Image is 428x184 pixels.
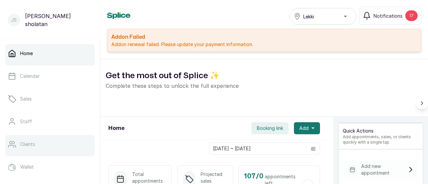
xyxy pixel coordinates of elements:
[106,82,423,90] p: Complete these steps to unlock the full experience
[5,135,95,154] a: Clients
[416,97,428,109] button: Scroll right
[20,118,32,125] p: Staff
[20,73,40,79] p: Calendar
[20,50,33,57] p: Home
[251,122,289,134] button: Booking link
[290,8,356,25] button: Lekki
[5,89,95,108] a: Sales
[20,164,34,170] p: Wallet
[20,141,35,148] p: Clients
[111,33,417,41] h2: Addon Failed
[405,10,418,21] div: 17
[359,7,421,25] button: Notifications17
[20,96,32,102] p: Sales
[5,67,95,85] a: Calendar
[294,122,320,134] button: Add
[303,13,314,20] span: Lekki
[257,125,283,132] span: Booking link
[25,12,92,28] p: [PERSON_NAME] sholatan
[343,128,419,134] p: Quick Actions
[5,112,95,131] a: Staff
[373,12,403,19] span: Notifications
[209,143,307,154] input: Select date
[5,158,95,176] a: Wallet
[108,124,124,132] h1: Home
[361,163,408,176] p: Add new appointment
[311,146,316,151] svg: calendar
[343,134,419,145] p: Add appointments, sales, or clients quickly with a single tap.
[11,17,17,23] p: Js
[299,125,309,132] span: Add
[106,70,423,82] h2: Get the most out of Splice ✨
[244,171,263,182] h2: 107 / 0
[111,41,417,48] p: Addon renewal failed. Please update your payment information.
[5,44,95,63] a: Home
